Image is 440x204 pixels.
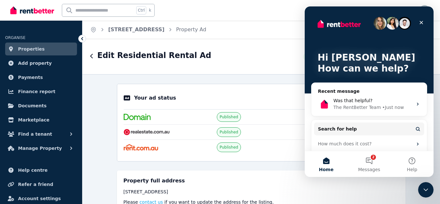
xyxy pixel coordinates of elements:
[305,6,434,177] iframe: Intercom live chat
[18,59,52,67] span: Add property
[18,88,55,95] span: Finance report
[5,57,77,70] a: Add property
[418,182,434,198] iframe: Intercom live chat
[5,128,77,141] button: Find a tenant
[18,116,49,124] span: Marketplace
[220,114,238,120] span: Published
[5,71,77,84] a: Payments
[124,144,158,151] img: Rent.com.au
[5,142,77,155] button: Manage Property
[124,114,151,120] img: Domain.com.au
[82,21,214,39] nav: Breadcrumb
[5,85,77,98] a: Finance report
[18,102,47,110] span: Documents
[18,73,43,81] span: Payments
[5,113,77,126] a: Marketplace
[18,166,48,174] span: Help centre
[18,130,52,138] span: Find a tenant
[123,189,399,195] div: [STREET_ADDRESS]
[123,177,185,185] h5: Property full address
[5,178,77,191] a: Refer a friend
[18,144,62,152] span: Manage Property
[134,94,176,102] p: Your ad status
[149,8,151,13] span: k
[18,45,45,53] span: Properties
[136,6,146,15] span: Ctrl
[5,35,25,40] span: ORGANISE
[108,26,165,33] a: [STREET_ADDRESS]
[5,99,77,112] a: Documents
[124,129,170,135] img: RealEstate.com.au
[97,50,211,61] h1: Edit Residential Rental Ad
[220,130,238,135] span: Published
[18,195,61,202] span: Account settings
[176,26,206,33] a: Property Ad
[220,145,238,150] span: Published
[18,180,53,188] span: Refer a friend
[419,5,430,15] img: Tamara Pratt
[5,43,77,55] a: Properties
[5,164,77,177] a: Help centre
[10,5,54,15] img: RentBetter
